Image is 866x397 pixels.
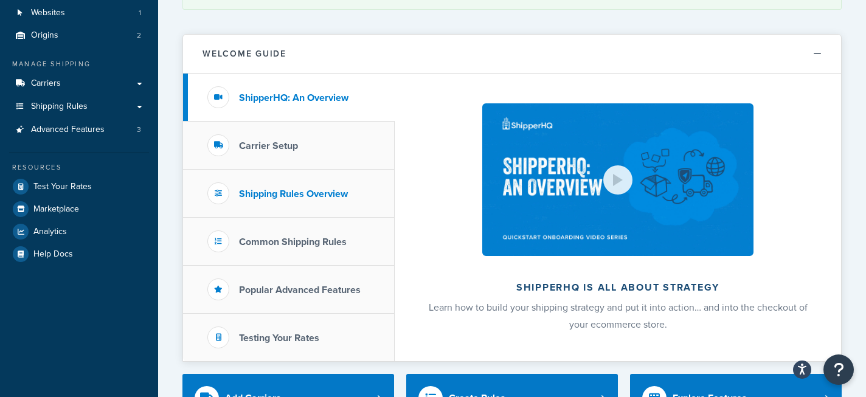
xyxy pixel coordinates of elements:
[9,24,149,47] li: Origins
[429,300,808,331] span: Learn how to build your shipping strategy and put it into action… and into the checkout of your e...
[33,249,73,260] span: Help Docs
[482,103,753,256] img: ShipperHQ is all about strategy
[9,221,149,243] a: Analytics
[9,176,149,198] a: Test Your Rates
[9,162,149,173] div: Resources
[823,354,854,385] button: Open Resource Center
[137,125,141,135] span: 3
[9,59,149,69] div: Manage Shipping
[203,49,286,58] h2: Welcome Guide
[239,285,361,295] h3: Popular Advanced Features
[239,188,348,199] h3: Shipping Rules Overview
[31,8,65,18] span: Websites
[9,198,149,220] a: Marketplace
[9,2,149,24] a: Websites1
[239,140,298,151] h3: Carrier Setup
[33,227,67,237] span: Analytics
[139,8,141,18] span: 1
[239,333,319,343] h3: Testing Your Rates
[33,204,79,215] span: Marketplace
[31,102,88,112] span: Shipping Rules
[137,30,141,41] span: 2
[239,92,348,103] h3: ShipperHQ: An Overview
[9,119,149,141] li: Advanced Features
[9,72,149,95] a: Carriers
[9,119,149,141] a: Advanced Features3
[183,35,841,74] button: Welcome Guide
[9,24,149,47] a: Origins2
[9,95,149,118] a: Shipping Rules
[31,30,58,41] span: Origins
[33,182,92,192] span: Test Your Rates
[239,236,347,247] h3: Common Shipping Rules
[9,2,149,24] li: Websites
[427,282,809,293] h2: ShipperHQ is all about strategy
[9,243,149,265] a: Help Docs
[31,125,105,135] span: Advanced Features
[31,78,61,89] span: Carriers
